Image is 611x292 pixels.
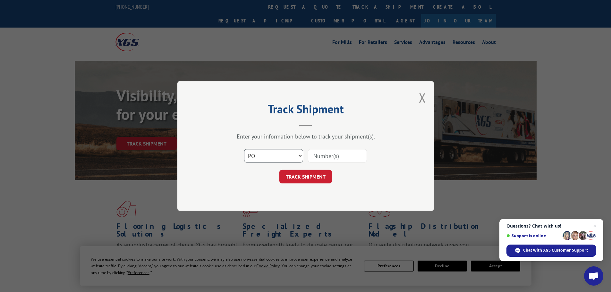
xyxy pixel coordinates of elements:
[209,104,402,117] h2: Track Shipment
[506,223,596,229] span: Questions? Chat with us!
[584,266,603,286] div: Open chat
[506,233,560,238] span: Support is online
[308,149,367,163] input: Number(s)
[506,245,596,257] div: Chat with XGS Customer Support
[279,170,332,183] button: TRACK SHIPMENT
[523,247,588,253] span: Chat with XGS Customer Support
[419,89,426,106] button: Close modal
[209,133,402,140] div: Enter your information below to track your shipment(s).
[591,222,598,230] span: Close chat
